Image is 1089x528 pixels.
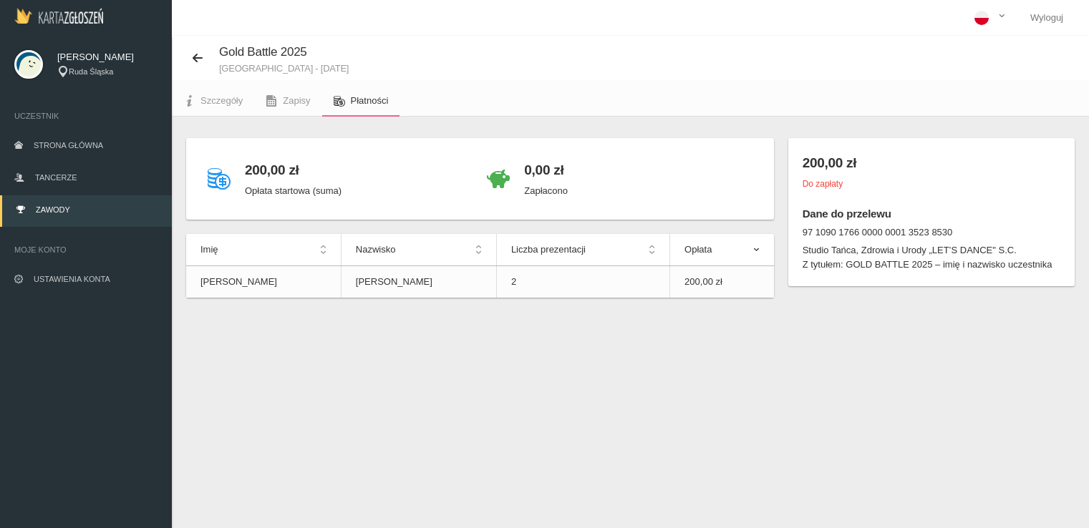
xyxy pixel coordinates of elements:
[14,8,103,24] img: Logo
[172,85,254,117] a: Szczegóły
[351,95,389,106] span: Płatności
[803,179,843,189] small: Do zapłaty
[34,275,110,283] span: Ustawienia konta
[803,152,1060,173] h4: 200,00 zł
[670,266,774,298] td: 200,00 zł
[219,64,349,73] small: [GEOGRAPHIC_DATA] - [DATE]
[14,243,158,257] span: Moje konto
[245,184,342,198] p: Opłata startowa (suma)
[219,45,307,59] span: Gold Battle 2025
[186,266,341,298] td: [PERSON_NAME]
[322,85,400,117] a: Płatności
[14,50,43,79] img: svg
[670,234,774,266] th: Opłata
[524,184,568,198] p: Zapłacono
[341,266,496,298] td: [PERSON_NAME]
[341,234,496,266] th: Nazwisko
[803,243,1060,258] dd: Studio Tańca, Zdrowia i Urody „LET’S DANCE" S.C.
[803,205,1060,222] h6: Dane do przelewu
[245,160,342,180] h4: 200,00 zł
[803,258,1060,272] dd: Z tytułem: GOLD BATTLE 2025 – imię i nazwisko uczestnika
[14,109,158,123] span: Uczestnik
[283,95,310,106] span: Zapisy
[35,173,77,182] span: Tancerze
[524,160,568,180] h4: 0,00 zł
[57,66,158,78] div: Ruda Śląska
[34,141,103,150] span: Strona główna
[200,95,243,106] span: Szczegóły
[496,234,669,266] th: Liczba prezentacji
[36,205,70,214] span: Zawody
[186,234,341,266] th: Imię
[254,85,321,117] a: Zapisy
[57,50,158,64] span: [PERSON_NAME]
[803,225,1060,240] dt: 97 1090 1766 0000 0001 3523 8530
[496,266,669,298] td: 2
